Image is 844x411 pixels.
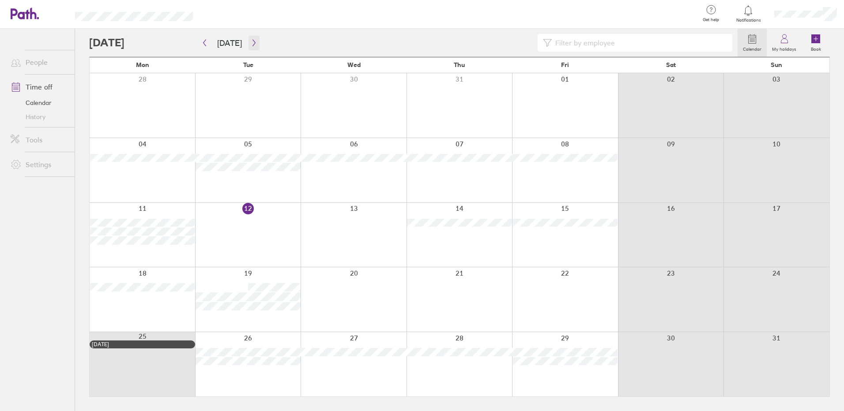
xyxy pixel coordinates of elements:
span: Tue [243,61,253,68]
a: Notifications [734,4,763,23]
a: People [4,53,75,71]
span: Sun [771,61,782,68]
a: Tools [4,131,75,149]
a: My holidays [767,29,802,57]
span: Get help [697,17,725,22]
span: Fri [561,61,569,68]
span: Notifications [734,18,763,23]
button: [DATE] [210,36,249,50]
a: Calendar [4,96,75,110]
a: History [4,110,75,124]
a: Calendar [738,29,767,57]
span: Wed [347,61,361,68]
div: [DATE] [92,341,193,347]
label: Calendar [738,44,767,52]
span: Sat [666,61,676,68]
a: Settings [4,156,75,173]
input: Filter by employee [552,34,727,51]
a: Time off [4,78,75,96]
label: My holidays [767,44,802,52]
label: Book [806,44,826,52]
span: Thu [454,61,465,68]
a: Book [802,29,830,57]
span: Mon [136,61,149,68]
